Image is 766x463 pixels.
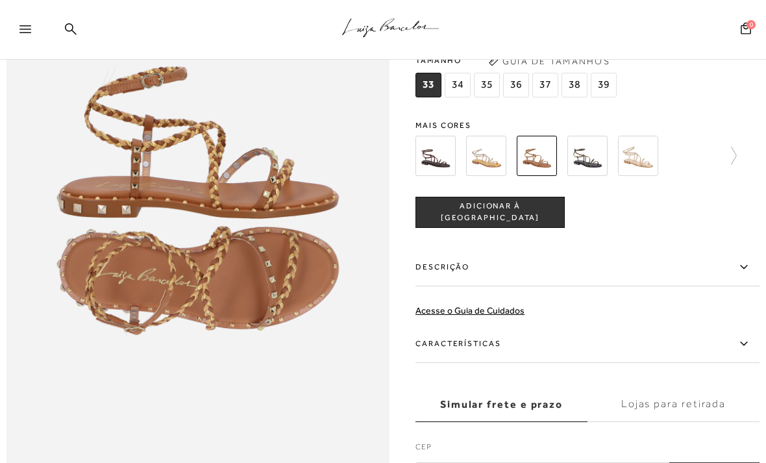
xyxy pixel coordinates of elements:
span: 33 [415,72,441,97]
label: Simular frete e prazo [415,386,587,421]
span: 35 [474,72,500,97]
img: SANDÁLIA RASTEIRA EM COURO PRETO COM TRANÇAS E TACHAS [567,135,608,175]
span: 38 [562,72,587,97]
label: Descrição [415,248,760,286]
label: Lojas para retirada [587,386,760,421]
span: Tamanho [415,50,620,69]
img: SANDÁLIA RASTEIRA METALIZADA DOURADO COM TRANÇAS [618,135,658,175]
span: 39 [591,72,617,97]
a: Acesse o Guia de Cuidados [415,305,525,315]
button: ADICIONAR À [GEOGRAPHIC_DATA] [415,196,565,227]
span: 0 [747,20,756,29]
img: SANDÁLIA RASTEIRA EM COURO CARAMELO COM TRANÇAS E TACHAS [517,135,557,175]
span: 36 [503,72,529,97]
span: 34 [445,72,471,97]
button: Guia de Tamanhos [484,50,614,71]
img: SANDÁLIA RASTEIRA DE TIRAS TRANÇADAS EM METALIZADO DOURADO E PRATA E SOLA COM REBITES [466,135,506,175]
span: 37 [532,72,558,97]
label: CEP [415,440,760,458]
button: 0 [737,21,755,39]
span: ADICIONAR À [GEOGRAPHIC_DATA] [416,201,564,223]
img: SANDÁLIA RASTEIRA DE TIRAS TRANÇADAS EM CAMURÇA E COURO CAFÉ E SOLA COM REBITES [415,135,456,175]
span: Mais cores [415,121,760,129]
label: Características [415,325,760,362]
